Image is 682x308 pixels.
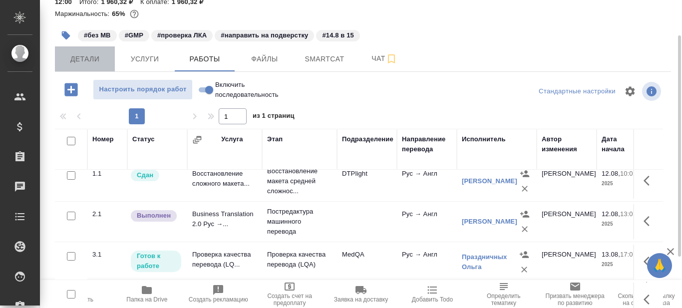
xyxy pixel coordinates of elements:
div: Услуга [221,134,243,144]
span: Работы [181,53,229,65]
a: Праздничных Ольга [462,253,507,271]
td: DTPlight [337,164,397,199]
span: GMP [118,30,150,39]
button: Назначить [517,166,532,181]
td: [PERSON_NAME] [537,164,597,199]
p: #без МВ [84,30,111,40]
td: [PERSON_NAME] [537,204,597,239]
button: Заявка на доставку [326,280,397,308]
div: 3.1 [92,250,122,260]
button: Призвать менеджера по развитию [539,280,611,308]
div: Исполнитель завершил работу [130,209,182,223]
a: [PERSON_NAME] [462,177,517,185]
button: Определить тематику [468,280,539,308]
td: Рус → Англ [397,204,457,239]
p: 2025 [602,219,642,229]
button: Здесь прячутся важные кнопки [638,169,662,193]
div: Этап [267,134,283,144]
button: Создать счет на предоплату [254,280,326,308]
button: Создать рекламацию [183,280,254,308]
p: Готов к работе [137,251,175,271]
button: Сгруппировать [192,135,202,145]
p: Постредактура машинного перевода [267,207,332,237]
p: #14.8 в 15 [322,30,353,40]
span: 🙏 [651,255,668,276]
span: Заявка на доставку [334,296,388,303]
span: Чат [360,52,408,65]
span: из 1 страниц [253,110,295,124]
td: Проверка качества перевода (LQ... [187,245,262,280]
button: Здесь прячутся важные кнопки [638,209,662,233]
span: Настроить таблицу [618,79,642,103]
a: [PERSON_NAME] [462,218,517,225]
p: Проверка качества перевода (LQA) [267,250,332,270]
p: Выполнен [137,211,171,221]
p: #GMP [125,30,143,40]
p: #направить на подверстку [221,30,308,40]
p: 13.08, [602,251,620,258]
span: Smartcat [301,53,348,65]
span: без МВ [77,30,118,39]
span: Добавить Todo [412,296,453,303]
button: Назначить [517,247,532,262]
div: Номер [92,134,114,144]
span: Настроить порядок работ [98,84,187,95]
p: #проверка ЛКА [157,30,207,40]
div: Подразделение [342,134,393,144]
td: MedQA [337,245,397,280]
span: Папка на Drive [126,296,167,303]
div: Направление перевода [402,134,452,154]
td: Рус → Англ [397,164,457,199]
p: Маржинальность: [55,10,112,17]
span: Создать счет на предоплату [260,293,320,307]
button: Скопировать ссылку на оценку заказа [611,280,682,308]
td: [PERSON_NAME] [537,245,597,280]
span: Создать рекламацию [189,296,248,303]
p: 2025 [602,179,642,189]
button: Добавить тэг [55,24,77,46]
span: Посмотреть информацию [642,82,663,101]
button: Пересчитать [40,280,111,308]
span: Скопировать ссылку на оценку заказа [617,293,676,307]
div: 1.1 [92,169,122,179]
p: 65% [112,10,127,17]
td: Business Translation 2.0 Рус →... [187,204,262,239]
p: 12.08, [602,210,620,218]
button: Удалить [517,222,532,237]
button: Настроить порядок работ [93,79,193,100]
div: 2.1 [92,209,122,219]
span: Детали [61,53,109,65]
button: Назначить [517,207,532,222]
span: Призвать менеджера по развитию [545,293,605,307]
p: 2025 [602,260,642,270]
span: Включить последовательность [215,80,279,100]
div: Статус [132,134,155,144]
svg: Подписаться [385,53,397,65]
p: 17:00 [620,251,637,258]
div: Исполнитель [462,134,506,144]
button: Здесь прячутся важные кнопки [638,250,662,274]
span: Услуги [121,53,169,65]
td: Рус → Англ [397,245,457,280]
button: Добавить Todo [396,280,468,308]
p: Сдан [137,170,153,180]
p: Восстановление макета средней сложнос... [267,166,332,196]
button: Добавить работу [57,79,85,100]
span: Файлы [241,53,289,65]
div: Менеджер проверил работу исполнителя, передает ее на следующий этап [130,169,182,182]
button: Папка на Drive [111,280,183,308]
span: Определить тематику [474,293,533,307]
div: split button [536,84,618,99]
button: 🙏 [647,253,672,278]
p: 12.08, [602,170,620,177]
td: Восстановление сложного макета... [187,164,262,199]
div: Дата начала [602,134,642,154]
p: 13:00 [620,210,637,218]
div: Автор изменения [542,134,592,154]
p: 10:00 [620,170,637,177]
button: 569.28 RUB; [128,7,141,20]
div: Исполнитель может приступить к работе [130,250,182,273]
button: Удалить [517,262,532,277]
